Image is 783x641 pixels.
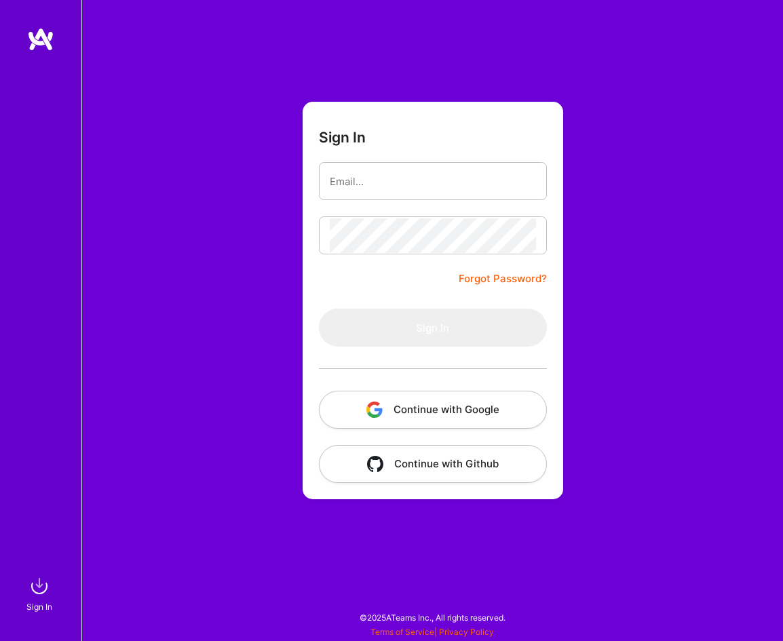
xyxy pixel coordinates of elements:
span: | [370,627,494,637]
h3: Sign In [319,129,366,146]
a: Privacy Policy [439,627,494,637]
img: icon [366,402,383,418]
img: icon [367,456,383,472]
button: Sign In [319,309,547,347]
a: Forgot Password? [459,271,547,287]
input: Email... [330,164,536,199]
div: © 2025 ATeams Inc., All rights reserved. [81,600,783,634]
a: Terms of Service [370,627,434,637]
a: sign inSign In [28,572,53,614]
img: sign in [26,572,53,600]
button: Continue with Google [319,391,547,429]
img: logo [27,27,54,52]
button: Continue with Github [319,445,547,483]
div: Sign In [26,600,52,614]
